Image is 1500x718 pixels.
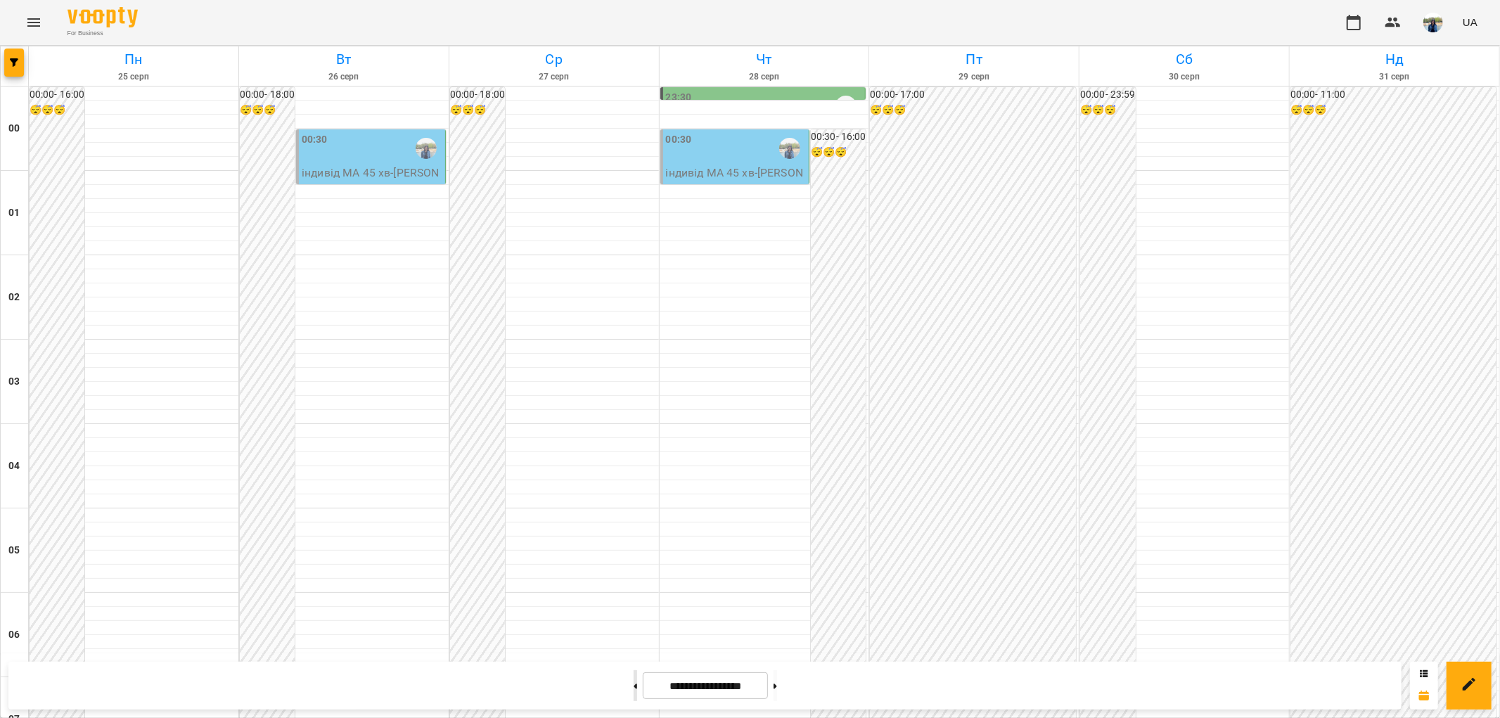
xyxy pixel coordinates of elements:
[1080,87,1135,103] h6: 00:00 - 23:59
[8,374,20,390] h6: 03
[451,70,657,84] h6: 27 серп
[1082,49,1287,70] h6: Сб
[1290,103,1496,118] h6: 😴😴😴
[8,459,20,474] h6: 04
[1292,70,1497,84] h6: 31 серп
[1457,9,1483,35] button: UA
[8,627,20,643] h6: 06
[1292,49,1497,70] h6: Нд
[870,87,1076,103] h6: 00:00 - 17:00
[240,87,295,103] h6: 00:00 - 18:00
[666,165,807,198] p: індивід МА 45 хв - [PERSON_NAME]
[241,70,447,84] h6: 26 серп
[871,49,1077,70] h6: Пт
[662,49,867,70] h6: Чт
[68,7,138,27] img: Voopty Logo
[666,132,692,148] label: 00:30
[811,145,866,160] h6: 😴😴😴
[31,70,236,84] h6: 25 серп
[811,129,866,145] h6: 00:30 - 16:00
[666,90,692,105] label: 23:30
[1290,87,1496,103] h6: 00:00 - 11:00
[302,132,328,148] label: 00:30
[1080,103,1135,118] h6: 😴😴😴
[779,138,800,159] img: Олійник Алла
[450,87,505,103] h6: 00:00 - 18:00
[451,49,657,70] h6: Ср
[17,6,51,39] button: Menu
[416,138,437,159] img: Олійник Алла
[68,29,138,38] span: For Business
[241,49,447,70] h6: Вт
[30,87,84,103] h6: 00:00 - 16:00
[835,96,857,117] img: Олійник Алла
[240,103,295,118] h6: 😴😴😴
[450,103,505,118] h6: 😴😴😴
[8,205,20,221] h6: 01
[871,70,1077,84] h6: 29 серп
[31,49,236,70] h6: Пн
[8,121,20,136] h6: 00
[870,103,1076,118] h6: 😴😴😴
[662,70,867,84] h6: 28 серп
[8,543,20,558] h6: 05
[302,165,442,198] p: індивід МА 45 хв - [PERSON_NAME]
[1463,15,1477,30] span: UA
[1423,13,1443,32] img: 79bf113477beb734b35379532aeced2e.jpg
[8,290,20,305] h6: 02
[30,103,84,118] h6: 😴😴😴
[1082,70,1287,84] h6: 30 серп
